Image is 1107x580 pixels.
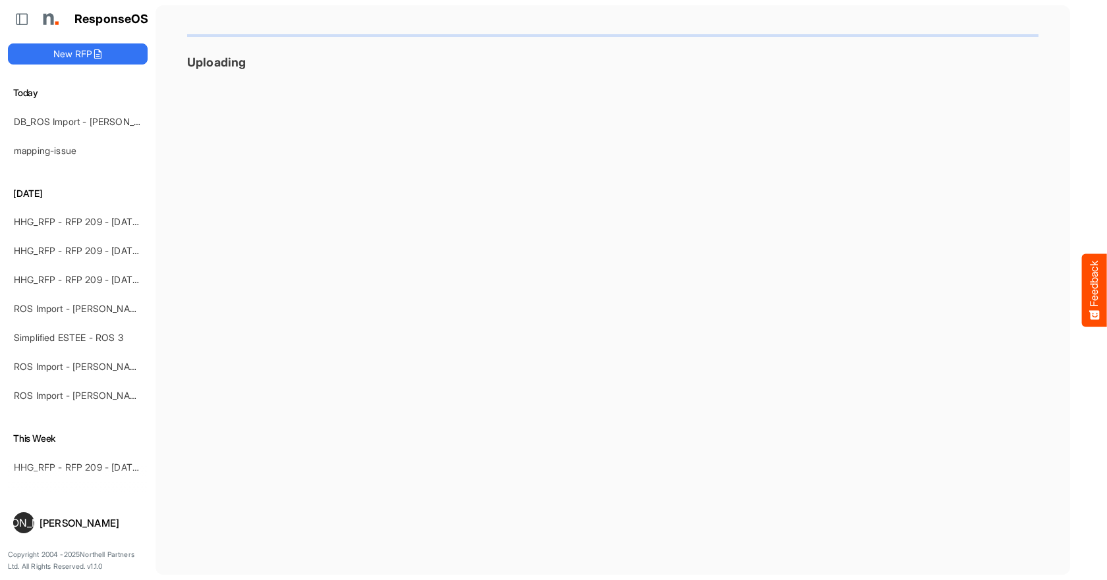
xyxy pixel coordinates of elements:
[8,43,148,65] button: New RFP
[8,86,148,100] h6: Today
[14,274,231,285] a: HHG_RFP - RFP 209 - [DATE] - ROS TEST 3 (LITE)
[14,116,200,127] a: DB_ROS Import - [PERSON_NAME] - ROS 4
[14,461,196,473] a: HHG_RFP - RFP 209 - [DATE] - ROS TEST
[1082,253,1107,327] button: Feedback
[14,361,205,372] a: ROS Import - [PERSON_NAME] - Final (short)
[36,6,63,32] img: Northell
[14,145,76,156] a: mapping-issue
[74,13,149,26] h1: ResponseOS
[14,303,183,314] a: ROS Import - [PERSON_NAME] - ROS 4
[14,245,231,256] a: HHG_RFP - RFP 209 - [DATE] - ROS TEST 3 (LITE)
[14,390,205,401] a: ROS Import - [PERSON_NAME] - Final (short)
[8,186,148,201] h6: [DATE]
[14,216,231,227] a: HHG_RFP - RFP 209 - [DATE] - ROS TEST 3 (LITE)
[8,549,148,572] p: Copyright 2004 - 2025 Northell Partners Ltd. All Rights Reserved. v 1.1.0
[14,332,123,343] a: Simplified ESTEE - ROS 3
[187,55,1038,69] h3: Uploading
[8,431,148,446] h6: This Week
[40,518,142,528] div: [PERSON_NAME]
